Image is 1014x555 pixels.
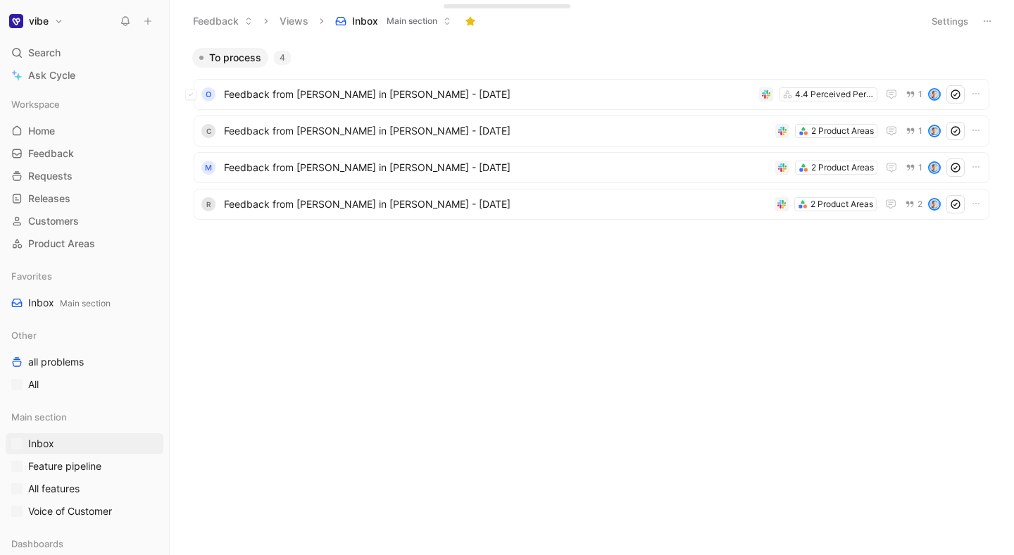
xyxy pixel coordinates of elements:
[201,124,215,138] div: C
[194,152,989,183] a: MFeedback from [PERSON_NAME] in [PERSON_NAME] - [DATE]2 Product Areas1avatar
[6,406,163,522] div: Main sectionInboxFeature pipelineAll featuresVoice of Customer
[6,94,163,115] div: Workspace
[925,11,975,31] button: Settings
[6,211,163,232] a: Customers
[6,188,163,209] a: Releases
[28,237,95,251] span: Product Areas
[28,459,101,473] span: Feature pipeline
[6,478,163,499] a: All features
[930,126,939,136] img: avatar
[194,116,989,146] a: CFeedback from [PERSON_NAME] in [PERSON_NAME] - [DATE]2 Product Areas1avatar
[194,79,989,110] a: OFeedback from [PERSON_NAME] in [PERSON_NAME] - [DATE]4.4 Perceived Performance1avatar
[28,378,39,392] span: All
[209,51,261,65] span: To process
[903,123,925,139] button: 1
[274,51,291,65] div: 4
[28,482,80,496] span: All features
[6,501,163,522] a: Voice of Customer
[194,189,989,220] a: RFeedback from [PERSON_NAME] in [PERSON_NAME] - [DATE]2 Product Areas2avatar
[6,143,163,164] a: Feedback
[930,89,939,99] img: avatar
[28,146,74,161] span: Feedback
[29,15,49,27] h1: vibe
[6,266,163,287] div: Favorites
[795,87,874,101] div: 4.4 Perceived Performance
[28,504,112,518] span: Voice of Customer
[6,120,163,142] a: Home
[28,169,73,183] span: Requests
[6,42,163,63] div: Search
[811,161,874,175] div: 2 Product Areas
[224,86,753,103] span: Feedback from [PERSON_NAME] in [PERSON_NAME] - [DATE]
[6,233,163,254] a: Product Areas
[6,292,163,313] a: InboxMain section
[201,87,215,101] div: O
[224,159,770,176] span: Feedback from [PERSON_NAME] in [PERSON_NAME] - [DATE]
[6,533,163,554] div: Dashboards
[201,161,215,175] div: M
[187,11,259,32] button: Feedback
[28,355,84,369] span: all problems
[11,410,67,424] span: Main section
[930,163,939,173] img: avatar
[28,192,70,206] span: Releases
[11,269,52,283] span: Favorites
[810,197,873,211] div: 2 Product Areas
[6,11,67,31] button: vibevibe
[930,199,939,209] img: avatar
[387,14,437,28] span: Main section
[903,160,925,175] button: 1
[6,325,163,395] div: Otherall problemsAll
[6,433,163,454] a: Inbox
[187,48,996,225] div: To process4
[28,437,54,451] span: Inbox
[811,124,874,138] div: 2 Product Areas
[6,65,163,86] a: Ask Cycle
[6,374,163,395] a: All
[28,214,79,228] span: Customers
[918,90,922,99] span: 1
[918,200,922,208] span: 2
[224,123,770,139] span: Feedback from [PERSON_NAME] in [PERSON_NAME] - [DATE]
[6,166,163,187] a: Requests
[273,11,315,32] button: Views
[11,97,60,111] span: Workspace
[28,44,61,61] span: Search
[11,537,63,551] span: Dashboards
[11,328,37,342] span: Other
[352,14,378,28] span: Inbox
[6,351,163,373] a: all problems
[6,456,163,477] a: Feature pipeline
[902,197,925,212] button: 2
[28,67,75,84] span: Ask Cycle
[60,298,111,308] span: Main section
[28,124,55,138] span: Home
[9,14,23,28] img: vibe
[903,87,925,102] button: 1
[6,406,163,428] div: Main section
[201,197,215,211] div: R
[329,11,458,32] button: InboxMain section
[918,163,922,172] span: 1
[918,127,922,135] span: 1
[224,196,769,213] span: Feedback from [PERSON_NAME] in [PERSON_NAME] - [DATE]
[6,325,163,346] div: Other
[28,296,111,311] span: Inbox
[192,48,268,68] button: To process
